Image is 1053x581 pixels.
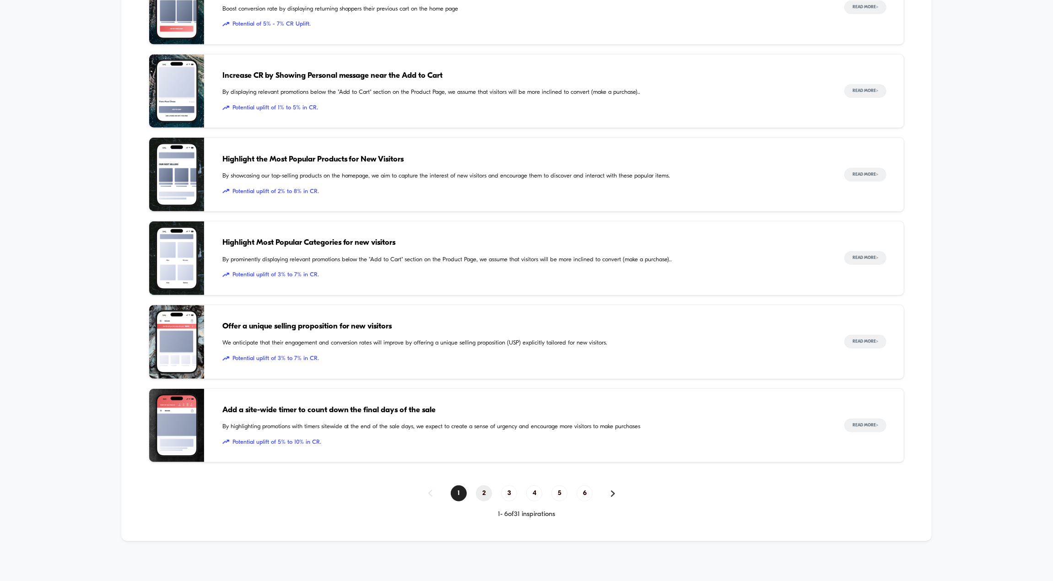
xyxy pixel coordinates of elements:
[222,270,826,280] span: Potential uplift of 3% to 7% in CR.
[844,168,886,182] button: Read More>
[222,237,826,249] span: Highlight Most Popular Categories for new visitors
[844,0,886,14] button: Read More>
[222,88,826,97] span: By displaying relevant promotions below the "Add to Cart" section on the Product Page, we assume ...
[222,5,826,14] span: Boost conversion rate by displaying returning shoppers their previous cart on the home page
[222,20,826,29] span: Potential of 5% - 7% CR Uplift.
[222,103,826,113] span: Potential uplift of 1% to 5% in CR.
[844,335,886,349] button: Read More>
[222,321,826,333] span: Offer a unique selling proposition for new visitors
[476,485,492,501] span: 2
[222,438,826,447] span: Potential uplift of 5% to 10% in CR.
[577,485,593,501] span: 6
[149,138,204,211] img: By showcasing our top-selling products on the homepage, we aim to capture the interest of new vis...
[222,404,826,416] span: Add a site-wide timer to count down the final days of the sale
[222,70,826,82] span: Increase CR by Showing Personal message near the Add to Cart
[844,419,886,432] button: Read More>
[844,251,886,265] button: Read More>
[149,54,204,128] img: By displaying relevant promotions below the "Add to Cart" section on the Product Page, we assume ...
[222,154,826,166] span: Highlight the Most Popular Products for New Visitors
[611,490,615,497] img: pagination forward
[222,255,826,264] span: By prominently displaying relevant promotions below the "Add to Cart" section on the Product Page...
[222,172,826,181] span: By showcasing our top-selling products on the homepage, we aim to capture the interest of new vis...
[222,339,826,348] span: We anticipate that their engagement and conversion rates will improve by offering a unique sellin...
[149,305,204,379] img: We anticipate that their engagement and conversion rates will improve by offering a unique sellin...
[222,354,826,363] span: Potential uplift of 3% to 7% in CR.
[526,485,542,501] span: 4
[501,485,517,501] span: 3
[222,187,826,196] span: Potential uplift of 2% to 8% in CR.
[149,221,204,295] img: By prominently displaying relevant promotions below the "Add to Cart" section on the Product Page...
[222,422,826,431] span: By highlighting promotions with timers sitewide at the end of the sale days, we expect to create ...
[844,84,886,98] button: Read More>
[451,485,467,501] span: 1
[551,485,567,501] span: 5
[149,389,204,463] img: By highlighting promotions with timers sitewide at the end of the sale days, we expect to create ...
[149,511,905,518] div: 1 - 6 of 31 inspirations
